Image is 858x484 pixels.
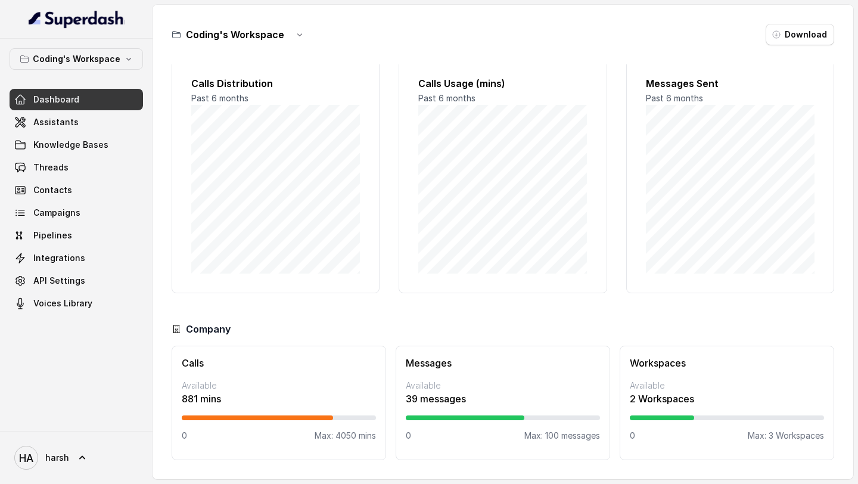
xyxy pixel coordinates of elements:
[406,392,600,406] p: 39 messages
[19,452,33,464] text: HA
[29,10,125,29] img: light.svg
[10,225,143,246] a: Pipelines
[418,93,475,103] span: Past 6 months
[646,93,703,103] span: Past 6 months
[33,275,85,287] span: API Settings
[10,111,143,133] a: Assistants
[418,76,587,91] h2: Calls Usage (mins)
[182,430,187,442] p: 0
[406,380,600,392] p: Available
[10,179,143,201] a: Contacts
[10,270,143,291] a: API Settings
[182,380,376,392] p: Available
[10,89,143,110] a: Dashboard
[33,162,69,173] span: Threads
[191,76,360,91] h2: Calls Distribution
[10,157,143,178] a: Threads
[45,452,69,464] span: harsh
[182,392,376,406] p: 881 mins
[33,94,79,106] span: Dashboard
[646,76,815,91] h2: Messages Sent
[406,356,600,370] h3: Messages
[748,430,824,442] p: Max: 3 Workspaces
[10,247,143,269] a: Integrations
[406,430,411,442] p: 0
[33,52,120,66] p: Coding's Workspace
[10,134,143,156] a: Knowledge Bases
[10,441,143,474] a: harsh
[182,356,376,370] h3: Calls
[33,139,108,151] span: Knowledge Bases
[33,116,79,128] span: Assistants
[33,297,92,309] span: Voices Library
[766,24,834,45] button: Download
[33,252,85,264] span: Integrations
[10,293,143,314] a: Voices Library
[10,202,143,224] a: Campaigns
[191,93,248,103] span: Past 6 months
[186,322,231,336] h3: Company
[33,184,72,196] span: Contacts
[33,207,80,219] span: Campaigns
[33,229,72,241] span: Pipelines
[315,430,376,442] p: Max: 4050 mins
[630,430,635,442] p: 0
[630,380,824,392] p: Available
[630,356,824,370] h3: Workspaces
[524,430,600,442] p: Max: 100 messages
[10,48,143,70] button: Coding's Workspace
[186,27,284,42] h3: Coding's Workspace
[630,392,824,406] p: 2 Workspaces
